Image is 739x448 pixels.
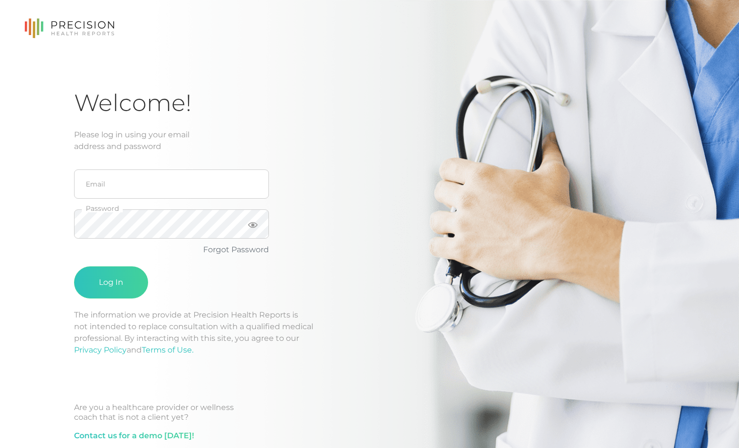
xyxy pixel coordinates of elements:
a: Terms of Use. [142,345,193,355]
p: The information we provide at Precision Health Reports is not intended to replace consultation wi... [74,309,665,356]
div: Are you a healthcare provider or wellness coach that is not a client yet? [74,403,665,422]
div: Please log in using your email address and password [74,129,665,152]
a: Forgot Password [203,245,269,254]
a: Privacy Policy [74,345,127,355]
input: Email [74,169,269,199]
h1: Welcome! [74,89,665,117]
a: Contact us for a demo [DATE]! [74,430,194,442]
button: Log In [74,266,148,299]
